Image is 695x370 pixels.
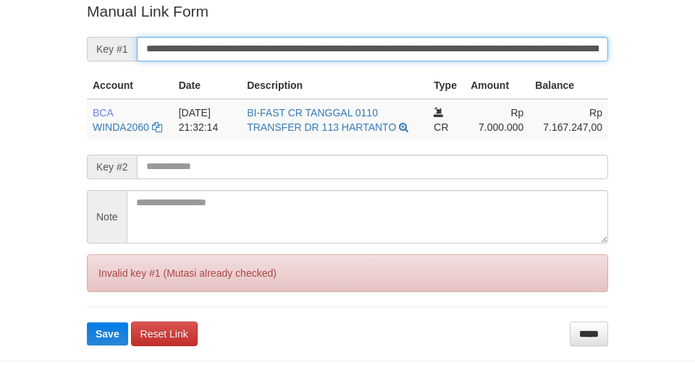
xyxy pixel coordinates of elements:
[152,121,162,133] a: Copy WINDA2060 to clipboard
[529,99,608,140] td: Rp 7.167.247,00
[87,1,608,22] p: Manual Link Form
[241,72,428,99] th: Description
[87,72,173,99] th: Account
[140,328,188,340] span: Reset Link
[465,99,529,140] td: Rp 7.000.000
[173,99,241,140] td: [DATE] 21:32:14
[529,72,608,99] th: Balance
[465,72,529,99] th: Amount
[87,155,137,179] span: Key #2
[87,37,137,61] span: Key #1
[247,107,396,133] a: BI-FAST CR TANGGAL 0110 TRANSFER DR 113 HARTANTO
[87,254,608,292] div: Invalid key #1 (Mutasi already checked)
[93,107,113,119] span: BCA
[131,322,198,346] a: Reset Link
[93,121,149,133] a: WINDA2060
[87,322,128,345] button: Save
[173,72,241,99] th: Date
[96,328,119,340] span: Save
[434,121,448,133] span: CR
[428,72,465,99] th: Type
[87,190,127,244] span: Note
